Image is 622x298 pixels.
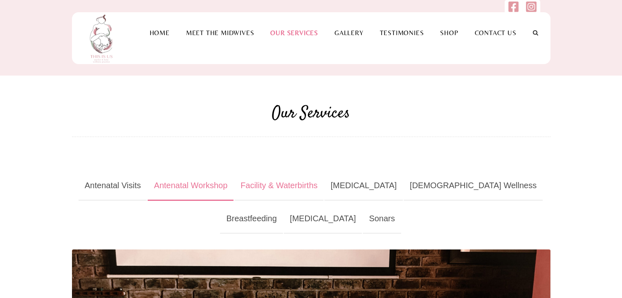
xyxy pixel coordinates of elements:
[326,29,372,37] a: Gallery
[467,29,525,37] a: Contact Us
[371,29,432,37] a: Testimonies
[72,102,550,126] h2: Our Services
[141,29,177,37] a: Home
[508,1,519,13] img: facebook-square.svg
[284,204,362,234] a: [MEDICAL_DATA]
[262,29,326,37] a: Our Services
[363,204,401,234] a: Sonars
[84,12,121,64] img: This is us practice
[234,171,323,201] a: Facility & Waterbirths
[526,5,536,15] a: Follow us on Instagram
[432,29,466,37] a: Shop
[220,204,283,234] a: Breastfeeding
[526,1,536,13] img: instagram-square.svg
[79,171,147,201] a: Antenatal Visits
[324,171,403,201] a: [MEDICAL_DATA]
[404,171,543,201] a: [DEMOGRAPHIC_DATA] Wellness
[148,171,234,201] a: Antenatal Workshop
[178,29,263,37] a: Meet the Midwives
